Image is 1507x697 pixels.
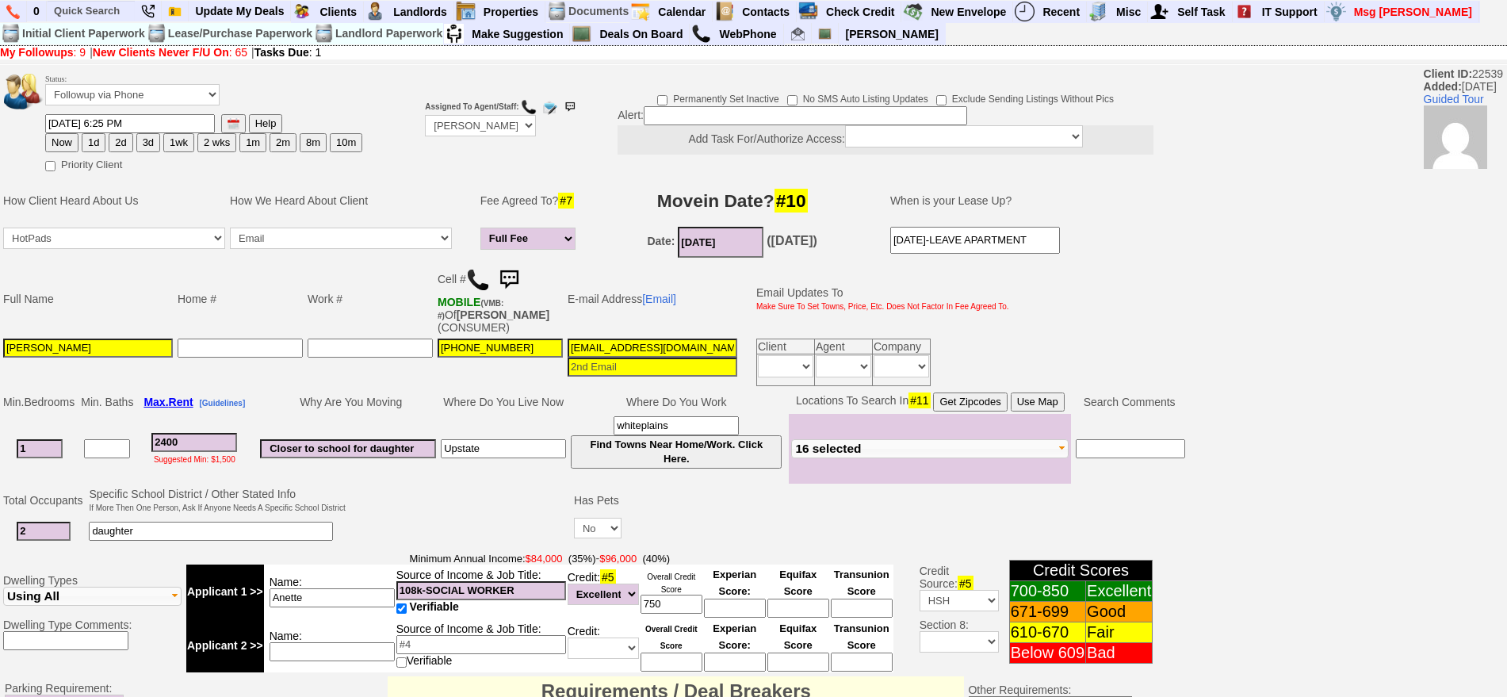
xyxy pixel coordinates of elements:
[896,550,1001,675] td: Credit Source: Section 8:
[657,88,778,106] label: Permanently Set Inactive
[4,74,52,109] img: people.png
[1009,581,1085,602] td: 700-850
[779,569,817,597] font: Equifax Score
[45,161,55,171] input: Priority Client
[568,553,596,565] font: (35%)
[936,95,947,105] input: Exclude Sending Listings Without Pics
[82,133,105,152] button: 1d
[958,576,973,592] span: #5
[305,262,435,336] td: Work #
[365,2,385,21] img: landlord.png
[292,2,312,21] img: clients.png
[713,569,756,597] font: Experian Score:
[641,653,702,672] input: Ask Customer: Do You Know Your Overall Credit Score
[933,393,1007,412] button: Get Zipcodes
[239,133,266,152] button: 1m
[93,46,247,59] a: New Clients Never F/U On: 65
[387,2,454,22] a: Landlords
[478,177,583,224] td: Fee Agreed To?
[756,302,1009,311] font: Make Sure To Set Towns, Price, Etc. Does Not Factor In Fee Agreed To.
[1009,561,1153,581] td: Credit Scores
[618,125,1153,155] center: Add Task For/Authorize Access:
[1,485,86,515] td: Total Occupants
[197,133,236,152] button: 2 wks
[713,622,756,651] font: Experian Score:
[186,565,264,618] td: Applicant 1 >>
[779,622,817,651] font: Equifax Score
[314,24,334,44] img: docs.png
[1,390,78,414] td: Min.
[93,46,229,59] b: New Clients Never F/U On
[438,296,503,321] b: T-Mobile USA, Inc.
[568,339,737,358] input: 1st Email - Question #0
[477,2,545,22] a: Properties
[457,308,549,321] b: [PERSON_NAME]
[141,5,155,18] img: phone22.png
[410,553,596,565] font: Minimum Annual Income:
[330,133,362,152] button: 10m
[45,154,122,172] label: Priority Client
[228,177,470,224] td: How We Heard About Client
[151,433,237,452] input: #3
[17,522,71,541] input: #2
[614,416,739,435] input: #9
[787,95,797,105] input: No SMS Auto Listing Updates
[396,618,567,672] td: Source of Income & Job Title: Verifiable
[86,485,347,515] td: Specific School District / Other Stated Info
[1424,67,1507,169] span: 22539 [DATE]
[143,396,193,408] b: Max.
[1015,2,1035,21] img: recent.png
[1,262,175,336] td: Full Name
[642,293,676,305] a: [Email]
[767,599,829,618] input: Ask Customer: Do You Know Your Equifax Credit Score
[834,622,889,651] font: Transunion Score
[444,24,464,44] img: su2.jpg
[572,24,591,44] img: chalkboard.png
[147,24,166,44] img: docs.png
[300,133,327,152] button: 8m
[249,114,283,133] button: Help
[1009,622,1085,643] td: 610-670
[599,553,637,565] font: $96,000
[335,23,443,44] td: Landlord Paperwork
[791,27,805,40] img: jorge@homesweethomeproperties.com
[562,99,578,115] img: sms.png
[1424,67,1472,80] b: Client ID:
[438,299,503,320] font: (VMB: #)
[526,553,563,565] font: $84,000
[736,2,797,22] a: Contacts
[435,262,565,336] td: Cell # Of (CONSUMER)
[1,177,228,224] td: How Client Heard About Us
[818,27,832,40] img: chalkboard.png
[1326,2,1346,21] img: money.png
[1424,93,1484,105] a: Guided Tour
[647,573,695,594] font: Overall Credit Score
[45,75,220,101] font: Status:
[1009,602,1085,622] td: 671-699
[704,599,766,618] input: Ask Customer: Do You Know Your Experian Credit Score
[924,2,1013,22] a: New Envelope
[3,587,182,606] button: Using All
[441,439,566,458] input: #8
[466,268,490,292] img: call.png
[521,99,537,115] img: call.png
[798,2,818,21] img: creditreport.png
[260,439,436,458] input: #6
[17,439,63,458] input: #1
[744,262,1012,336] td: Email Updates To
[313,2,364,22] a: Clients
[873,339,931,354] td: Company
[568,1,629,22] td: Documents
[713,24,783,44] a: WebPhone
[647,235,675,247] b: Date:
[593,186,872,215] h3: Movein Date?
[1011,393,1065,412] button: Use Map
[438,390,568,414] td: Where Do You Live Now
[438,296,480,308] font: MOBILE
[168,5,182,18] img: Bookmark.png
[175,262,305,336] td: Home #
[657,95,667,105] input: Permanently Set Inactive
[558,193,574,209] span: #7
[48,1,135,21] input: Quick Search
[936,88,1114,106] label: Exclude Sending Listings Without Pics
